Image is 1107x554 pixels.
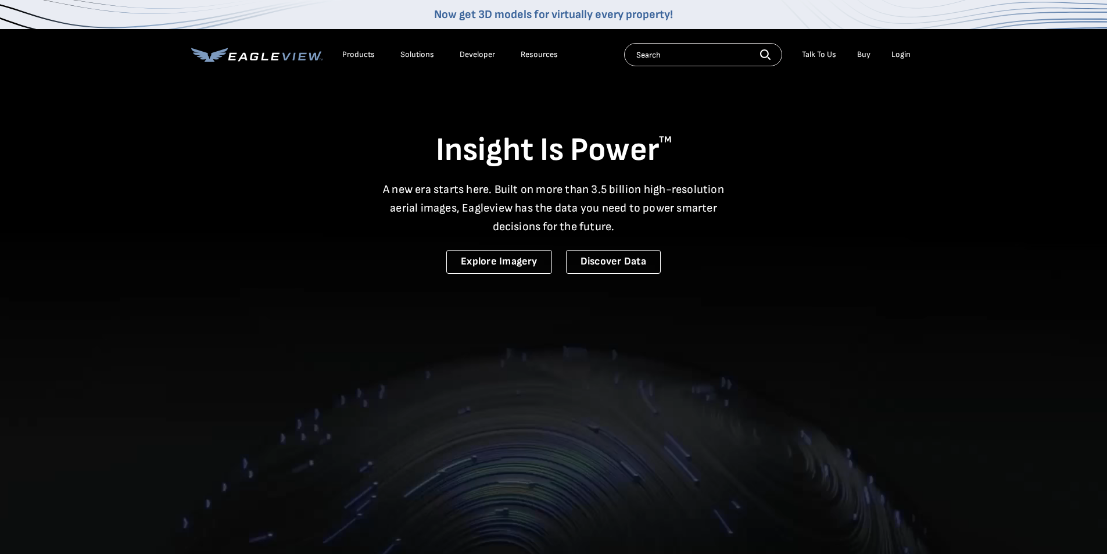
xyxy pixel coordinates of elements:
[434,8,673,22] a: Now get 3D models for virtually every property!
[624,43,782,66] input: Search
[566,250,661,274] a: Discover Data
[891,49,911,60] div: Login
[191,130,916,171] h1: Insight Is Power
[342,49,375,60] div: Products
[659,134,672,145] sup: TM
[802,49,836,60] div: Talk To Us
[857,49,870,60] a: Buy
[521,49,558,60] div: Resources
[376,180,732,236] p: A new era starts here. Built on more than 3.5 billion high-resolution aerial images, Eagleview ha...
[400,49,434,60] div: Solutions
[460,49,495,60] a: Developer
[446,250,552,274] a: Explore Imagery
